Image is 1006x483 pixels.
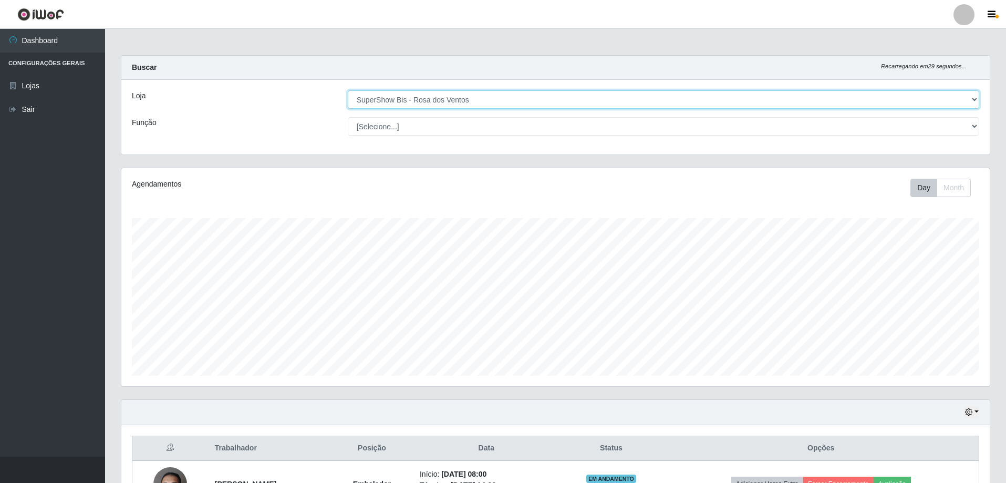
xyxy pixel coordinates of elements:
th: Trabalhador [209,436,330,461]
th: Data [413,436,559,461]
button: Month [937,179,971,197]
th: Opções [663,436,979,461]
th: Status [559,436,663,461]
li: Início: [420,469,553,480]
div: Toolbar with button groups [910,179,979,197]
label: Função [132,117,157,128]
label: Loja [132,90,146,101]
button: Day [910,179,937,197]
div: Agendamentos [132,179,476,190]
span: EM ANDAMENTO [586,475,636,483]
time: [DATE] 08:00 [441,470,486,478]
img: CoreUI Logo [17,8,64,21]
i: Recarregando em 29 segundos... [881,63,967,69]
th: Posição [330,436,413,461]
div: First group [910,179,971,197]
strong: Buscar [132,63,157,71]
